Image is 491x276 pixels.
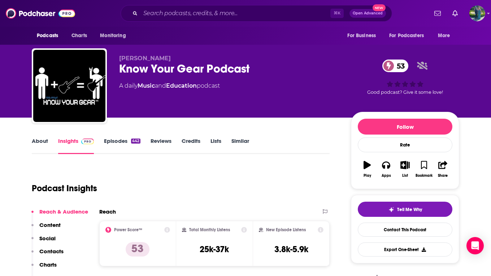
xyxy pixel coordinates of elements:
[358,242,452,257] button: Export One-Sheet
[266,227,306,232] h2: New Episode Listens
[67,29,91,43] a: Charts
[119,55,171,62] span: [PERSON_NAME]
[358,119,452,135] button: Follow
[347,31,376,41] span: For Business
[358,202,452,217] button: tell me why sparkleTell Me Why
[414,156,433,182] button: Bookmark
[397,207,422,213] span: Tell Me Why
[37,31,58,41] span: Podcasts
[210,137,221,154] a: Lists
[114,227,142,232] h2: Power Score™
[32,137,48,154] a: About
[342,29,385,43] button: open menu
[31,208,88,222] button: Reach & Audience
[377,156,395,182] button: Apps
[353,12,383,15] span: Open Advanced
[140,8,330,19] input: Search podcasts, credits, & more...
[469,5,485,21] img: User Profile
[31,248,64,261] button: Contacts
[382,60,408,72] a: 53
[39,208,88,215] p: Reach & Audience
[31,235,56,248] button: Social
[390,60,408,72] span: 53
[389,31,424,41] span: For Podcasters
[131,139,140,144] div: 442
[71,31,87,41] span: Charts
[431,7,444,19] a: Show notifications dropdown
[402,174,408,178] div: List
[104,137,140,154] a: Episodes442
[189,227,230,232] h2: Total Monthly Listens
[416,174,433,178] div: Bookmark
[469,5,485,21] button: Show profile menu
[32,183,97,194] h1: Podcast Insights
[121,5,392,22] div: Search podcasts, credits, & more...
[126,242,149,257] p: 53
[349,9,386,18] button: Open AdvancedNew
[31,222,61,235] button: Content
[58,137,94,154] a: InsightsPodchaser Pro
[358,156,377,182] button: Play
[396,156,414,182] button: List
[382,174,391,178] div: Apps
[388,207,394,213] img: tell me why sparkle
[100,31,126,41] span: Monitoring
[39,261,57,268] p: Charts
[151,137,171,154] a: Reviews
[6,6,75,20] img: Podchaser - Follow, Share and Rate Podcasts
[373,4,386,11] span: New
[138,82,155,89] a: Music
[330,9,344,18] span: ⌘ K
[274,244,308,255] h3: 3.8k-5.9k
[99,208,116,215] h2: Reach
[351,55,459,100] div: 53Good podcast? Give it some love!
[438,31,450,41] span: More
[119,82,220,90] div: A daily podcast
[155,82,166,89] span: and
[466,237,484,254] div: Open Intercom Messenger
[200,244,229,255] h3: 25k-37k
[434,156,452,182] button: Share
[438,174,448,178] div: Share
[31,261,57,275] button: Charts
[182,137,200,154] a: Credits
[364,174,371,178] div: Play
[433,29,459,43] button: open menu
[469,5,485,21] span: Logged in as MegBeccari
[32,29,68,43] button: open menu
[39,222,61,228] p: Content
[358,223,452,237] a: Contact This Podcast
[449,7,461,19] a: Show notifications dropdown
[81,139,94,144] img: Podchaser Pro
[166,82,197,89] a: Education
[358,137,452,152] div: Rate
[95,29,135,43] button: open menu
[231,137,249,154] a: Similar
[384,29,434,43] button: open menu
[367,89,443,95] span: Good podcast? Give it some love!
[33,50,105,122] img: Know Your Gear Podcast
[39,235,56,242] p: Social
[39,248,64,255] p: Contacts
